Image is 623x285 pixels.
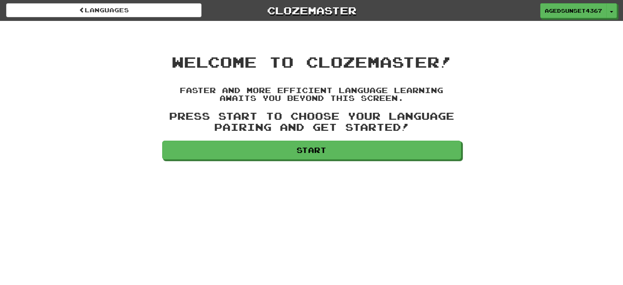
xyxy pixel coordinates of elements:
a: Languages [6,3,202,17]
h4: Faster and more efficient language learning awaits you beyond this screen. [162,87,461,103]
h3: Press Start to choose your language pairing and get started! [162,111,461,132]
span: AgedSunset4367 [545,7,602,14]
a: Clozemaster [214,3,409,18]
a: AgedSunset4367 [540,3,607,18]
h1: Welcome to Clozemaster! [162,54,461,70]
a: Start [162,141,461,160]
